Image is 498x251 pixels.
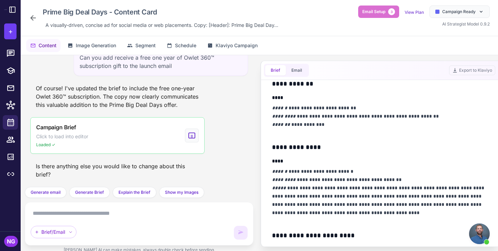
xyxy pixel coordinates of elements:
span: Generate email [31,189,61,195]
button: Content [26,39,61,52]
button: Klaviyo Campaign [203,39,262,52]
div: Click to edit campaign name [40,6,281,19]
span: Loaded ✓ [36,142,55,148]
span: Explain the Brief [118,189,151,195]
button: Show my Images [159,187,204,198]
span: Show my Images [165,189,198,195]
span: A visually-driven, concise ad for social media or web placements. Copy: [Header]: Prime Big Deal ... [45,21,278,29]
span: Image Generation [76,42,116,49]
div: Brief/Email [31,226,76,238]
button: Email [286,65,308,76]
a: View Plan [405,10,424,15]
div: Open chat [469,223,490,244]
span: 3 [388,8,395,15]
div: Click to edit description [43,20,281,30]
button: Export to Klaviyo [449,66,495,75]
span: Content [39,42,56,49]
button: Generate Brief [69,187,110,198]
span: AI Strategist Model 0.9.2 [442,21,490,27]
button: + [4,23,17,39]
span: + [8,26,13,37]
button: Segment [123,39,160,52]
button: Schedule [163,39,200,52]
div: Is there anything else you would like to change about this brief? [30,159,205,181]
div: NG [4,236,18,247]
span: Email Setup [362,9,385,15]
div: Can you add receive a free one year of Owlet 360™ subscription gift to the launch email [74,48,248,76]
button: Email Setup3 [358,6,399,18]
button: Generate email [25,187,66,198]
img: Raleon Logo [4,9,7,10]
span: Klaviyo Campaign [216,42,258,49]
span: Segment [135,42,156,49]
button: Explain the Brief [113,187,156,198]
div: Of course! I've updated the brief to include the free one-year Owlet 360™ subscription. The copy ... [30,81,205,112]
span: Campaign Ready [442,9,476,15]
span: Click to load into editor [36,133,88,140]
span: Generate Brief [75,189,104,195]
span: Schedule [175,42,196,49]
span: Campaign Brief [36,123,76,131]
button: Image Generation [63,39,120,52]
button: Brief [265,65,286,76]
